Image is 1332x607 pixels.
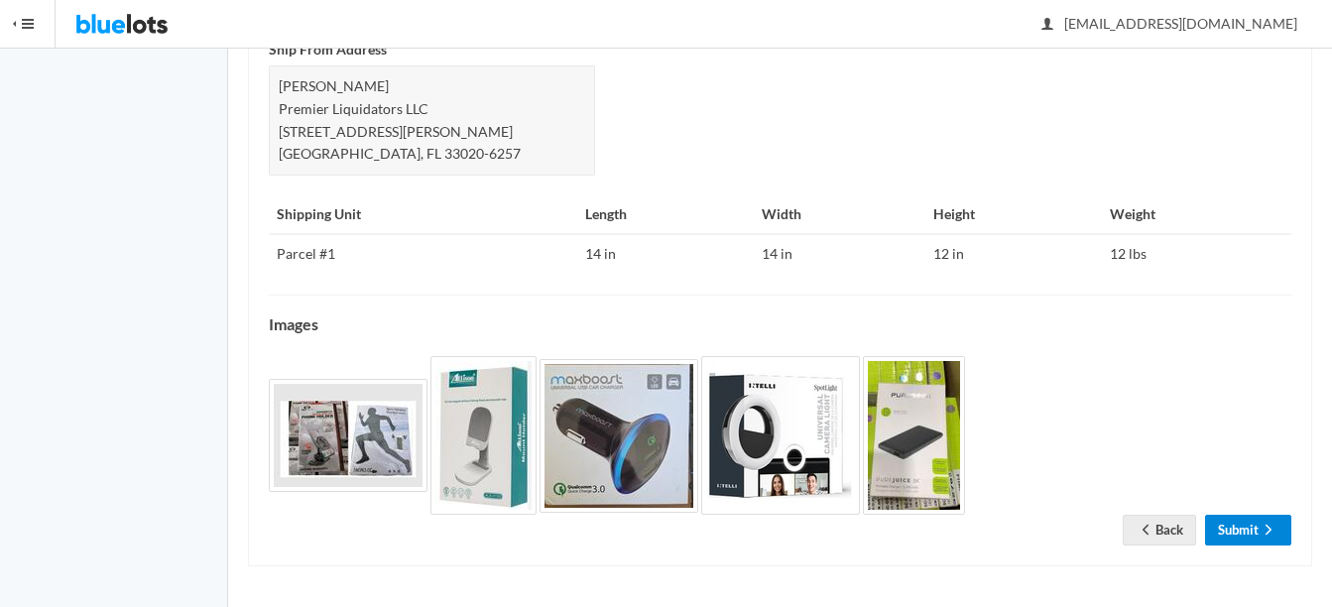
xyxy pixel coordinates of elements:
[925,195,1103,235] th: Height
[1123,515,1196,546] a: arrow backBack
[1259,522,1278,541] ion-icon: arrow forward
[269,39,387,61] label: Ship From Address
[577,234,755,274] td: 14 in
[1102,234,1291,274] td: 12 lbs
[269,65,595,175] div: [PERSON_NAME] Premier Liquidators LLC [STREET_ADDRESS][PERSON_NAME] [GEOGRAPHIC_DATA], FL 33020-6257
[754,195,924,235] th: Width
[269,379,427,492] img: 3a9b192d-3197-4f6f-961a-c11ff1f0a223-1756386734.jpg
[925,234,1103,274] td: 12 in
[540,359,698,513] img: ef3f9c04-ca9d-4e90-9790-66e12613a070-1756386735.jpg
[754,234,924,274] td: 14 in
[577,195,755,235] th: Length
[1042,15,1297,32] span: [EMAIL_ADDRESS][DOMAIN_NAME]
[701,356,860,515] img: 219d26c0-233c-45d0-a0bf-b274d21d1df0-1756386735.jpg
[1102,195,1291,235] th: Weight
[1037,16,1057,35] ion-icon: person
[430,356,537,515] img: a2ef5cad-44fb-40b2-9b88-b75f73764aba-1756386734.jpg
[1136,522,1155,541] ion-icon: arrow back
[269,234,577,274] td: Parcel #1
[269,195,577,235] th: Shipping Unit
[269,315,1291,333] h4: Images
[863,356,965,515] img: b5860c3c-6aa8-4b2b-af8e-0384fa401709-1756386735.jpg
[1205,515,1291,546] a: Submitarrow forward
